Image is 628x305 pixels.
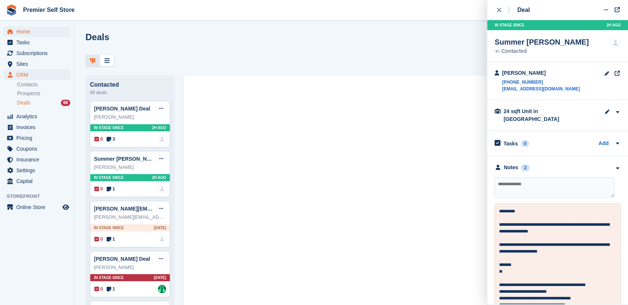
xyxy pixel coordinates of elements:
span: 1 [107,186,115,192]
span: Deals [17,99,30,106]
div: [PERSON_NAME] [94,164,166,171]
span: 0 [94,186,103,192]
a: Contacts [17,81,70,88]
span: Storefront [7,193,74,200]
img: deal-assignee-blank [158,235,166,243]
a: menu [4,122,70,132]
img: deal-assignee-blank [610,38,621,48]
span: [DATE] [154,275,166,280]
span: 0 [94,136,103,142]
a: Prospects [17,90,70,97]
div: 2 [521,164,530,171]
div: Summer [PERSON_NAME] [495,38,589,46]
span: [DATE] [154,225,166,231]
span: In stage since [94,225,124,231]
a: [PHONE_NUMBER] [502,79,580,86]
span: 1 [107,286,115,292]
a: Premier Self Store [20,4,78,16]
div: 24 sqft Unit in [GEOGRAPHIC_DATA] [504,107,578,123]
a: menu [4,202,70,212]
a: menu [4,70,70,80]
div: Contacted [90,81,170,88]
span: 1 [107,236,115,243]
div: 0 [521,140,530,147]
span: Analytics [16,111,61,122]
div: Contacted [495,49,589,54]
span: 0 [94,236,103,243]
a: menu [4,144,70,154]
a: menu [4,154,70,165]
a: menu [4,176,70,186]
span: Sites [16,59,61,69]
a: menu [4,48,70,58]
div: [PERSON_NAME] [502,69,580,77]
div: [PERSON_NAME][EMAIL_ADDRESS][PERSON_NAME][DOMAIN_NAME] [94,213,166,221]
span: Insurance [16,154,61,165]
span: Pricing [16,133,61,143]
div: [PERSON_NAME] [94,113,166,121]
a: Summer [PERSON_NAME] [94,156,160,162]
img: stora-icon-8386f47178a22dfd0bd8f6a31ec36ba5ce8667c1dd55bd0f319d3a0aa187defe.svg [6,4,17,16]
div: Deal [517,6,530,15]
a: menu [4,165,70,176]
a: Deals 98 [17,99,70,107]
span: 0 [94,286,103,292]
span: 2H AGO [152,125,166,131]
a: menu [4,59,70,69]
span: Home [16,26,61,37]
a: [EMAIL_ADDRESS][DOMAIN_NAME] [502,86,580,92]
div: [PERSON_NAME] [94,264,166,271]
span: In stage since [94,125,124,131]
img: deal-assignee-blank [158,135,166,143]
span: Subscriptions [16,48,61,58]
span: In stage since [495,22,524,28]
span: In stage since [94,275,124,280]
span: Online Store [16,202,61,212]
a: menu [4,26,70,37]
span: Capital [16,176,61,186]
span: Prospects [17,90,40,97]
h1: Deals [85,32,109,42]
a: Preview store [61,203,70,212]
span: 2H AGO [152,175,166,180]
div: 98 [61,100,70,106]
a: deal-assignee-blank [158,185,166,193]
div: 98 deals [90,88,170,97]
span: 2H AGO [606,22,621,28]
a: [PERSON_NAME] Deal [94,256,150,262]
span: Coupons [16,144,61,154]
span: Tasks [16,37,61,48]
span: 3 [107,136,115,142]
a: [PERSON_NAME][EMAIL_ADDRESS][PERSON_NAME][DOMAIN_NAME] Deal [94,206,285,212]
span: In stage since [94,175,124,180]
a: menu [4,37,70,48]
a: Add [599,139,609,148]
h2: Tasks [504,140,518,147]
span: CRM [16,70,61,80]
a: menu [4,133,70,143]
img: Peter Pring [158,285,166,293]
a: menu [4,111,70,122]
div: Notes [504,164,518,171]
span: Settings [16,165,61,176]
span: Invoices [16,122,61,132]
a: [PERSON_NAME] Deal [94,106,150,112]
